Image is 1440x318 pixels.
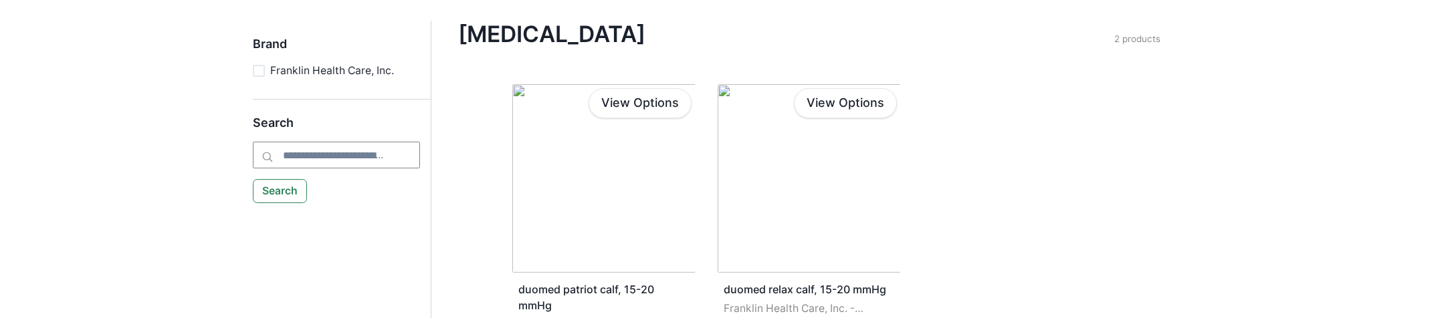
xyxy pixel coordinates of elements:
[589,88,692,118] a: View Options
[724,281,895,297] p: duomed relax calf, 15-20 mmHg
[458,21,1114,47] h4: [MEDICAL_DATA]
[253,179,308,203] button: Search
[1114,32,1160,45] p: 2 products
[724,301,895,317] p: Franklin Health Care, Inc. - Franklin Health Care
[794,88,897,118] a: View Options
[518,281,690,313] p: duomed patriot calf, 15-20 mmHg
[253,37,420,63] h5: Brand
[253,116,420,142] h5: Search
[718,84,901,273] img: o406gnwgwf6ecei6ifye8c2j4f21
[512,84,696,273] img: ewglhcec0rgxyyr88d8oehmq7q6q
[270,63,394,79] p: Franklin Health Care, Inc.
